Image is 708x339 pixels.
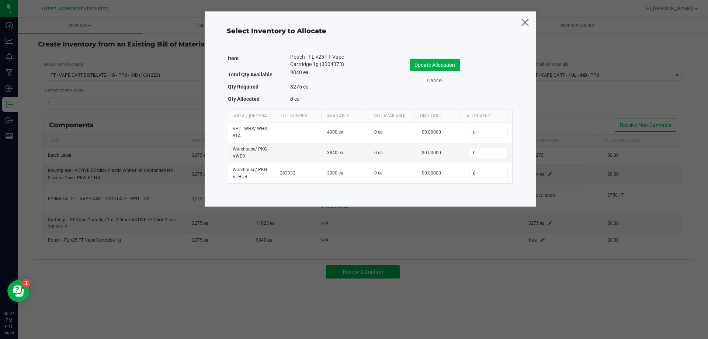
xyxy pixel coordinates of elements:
a: Cancel [420,77,450,84]
span: Pouch - FL v25 FT Vape Cartridge 1g (3004373) [290,53,359,68]
th: Area / [GEOGRAPHIC_DATA] [228,110,275,122]
label: Item [228,53,239,63]
span: 3840 ea [327,150,343,155]
span: $0.00000 [422,150,441,155]
span: $0.00000 [422,170,441,176]
span: $0.00000 [422,129,441,135]
span: Warehouse / PKG - VTHUR [233,167,269,179]
span: 4000 ea [327,129,343,135]
label: Qty Required [228,82,258,92]
span: 3275 ea [290,84,309,90]
span: 0 ea [374,170,383,176]
span: 0 ea [290,96,300,102]
span: 0 ea [374,150,383,155]
td: 283332 [275,163,323,183]
span: 0 ea [374,129,383,135]
iframe: Resource center [7,280,29,302]
th: Lot Number [275,110,321,122]
th: Unit Cost [414,110,461,122]
span: 9840 ea [290,69,309,75]
span: 2000 ea [327,170,343,176]
span: Select Inventory to Allocate [227,27,326,35]
th: Not Available [368,110,414,122]
button: Update Allocation [410,59,460,71]
span: VF2 - WHS / WHS - R1A [233,126,269,138]
label: Qty Allocated [228,94,260,104]
span: Warehouse / PKG - VWED [233,146,269,159]
th: Available [321,110,368,122]
th: Allocated [461,110,507,122]
iframe: Resource center unread badge [22,279,31,288]
label: Total Qty Available [228,69,273,80]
